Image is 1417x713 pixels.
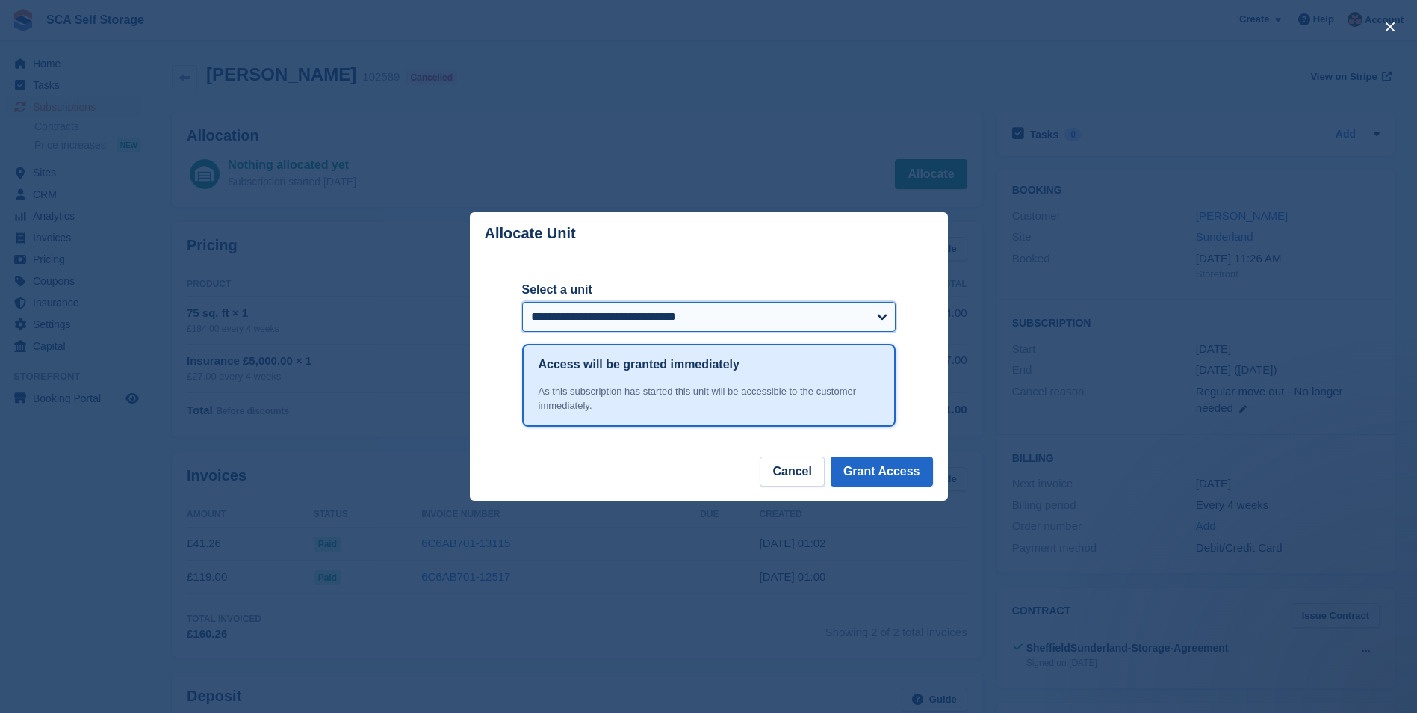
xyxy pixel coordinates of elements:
button: Cancel [760,457,824,487]
label: Select a unit [522,281,896,299]
p: Allocate Unit [485,225,576,242]
button: close [1378,15,1402,39]
button: Grant Access [831,457,933,487]
div: As this subscription has started this unit will be accessible to the customer immediately. [539,384,879,413]
h1: Access will be granted immediately [539,356,739,374]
